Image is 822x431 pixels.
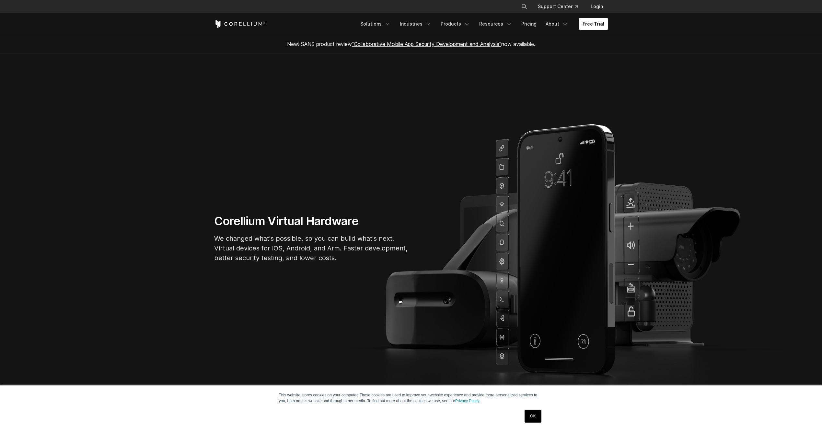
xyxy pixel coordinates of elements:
span: New! SANS product review now available. [287,41,535,47]
p: We changed what's possible, so you can build what's next. Virtual devices for iOS, Android, and A... [214,234,409,263]
a: OK [525,410,541,423]
div: Navigation Menu [513,1,608,12]
a: Corellium Home [214,20,266,28]
a: About [542,18,572,30]
a: Solutions [356,18,395,30]
a: Login [585,1,608,12]
h1: Corellium Virtual Hardware [214,214,409,228]
a: Free Trial [579,18,608,30]
p: This website stores cookies on your computer. These cookies are used to improve your website expe... [279,392,543,404]
a: Products [437,18,474,30]
a: Pricing [517,18,540,30]
div: Navigation Menu [356,18,608,30]
a: Resources [475,18,516,30]
button: Search [518,1,530,12]
a: Industries [396,18,435,30]
a: Support Center [533,1,583,12]
a: Privacy Policy. [455,399,480,403]
a: "Collaborative Mobile App Security Development and Analysis" [352,41,501,47]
